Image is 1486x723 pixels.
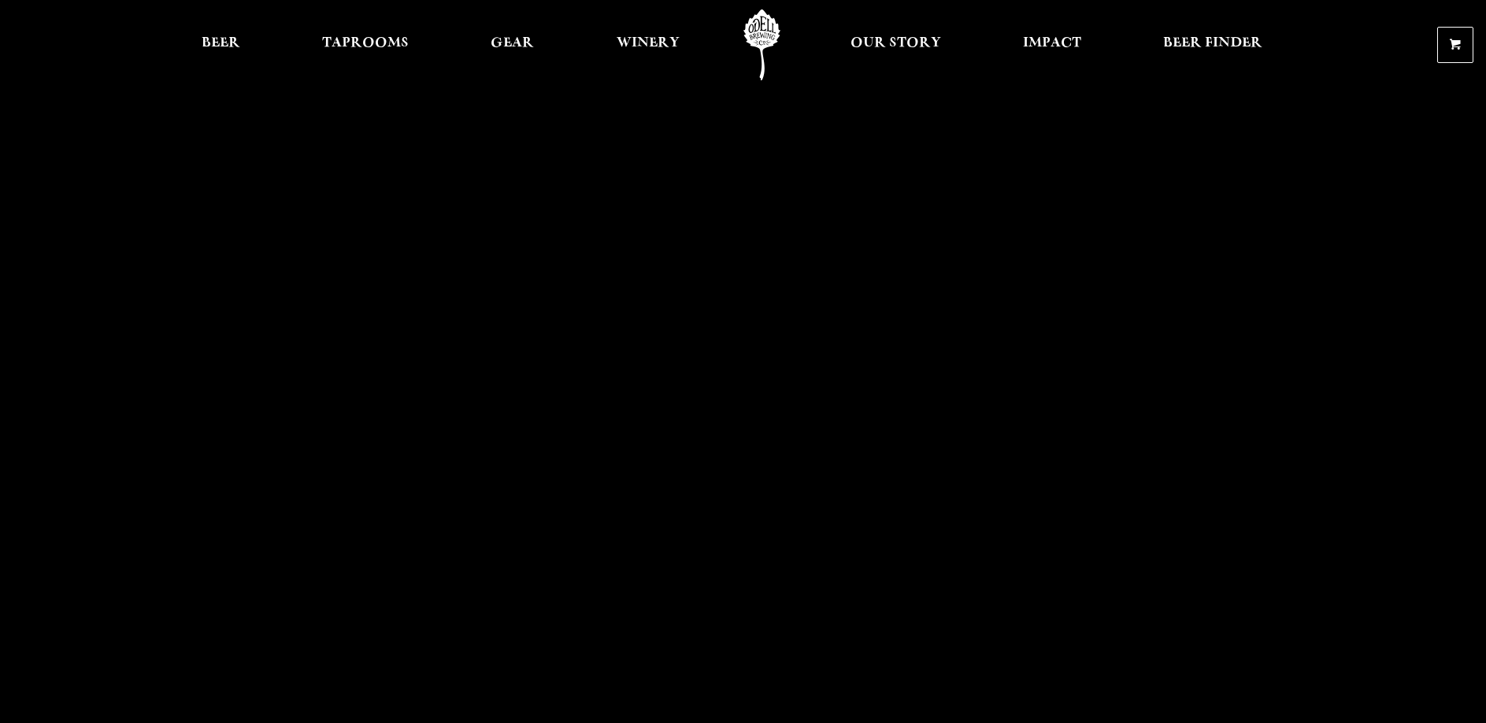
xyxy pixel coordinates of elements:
[617,37,680,50] span: Winery
[322,37,409,50] span: Taprooms
[312,9,419,80] a: Taprooms
[606,9,690,80] a: Winery
[732,9,791,80] a: Odell Home
[1163,37,1262,50] span: Beer Finder
[1013,9,1091,80] a: Impact
[1153,9,1273,80] a: Beer Finder
[202,37,240,50] span: Beer
[1023,37,1081,50] span: Impact
[191,9,250,80] a: Beer
[840,9,951,80] a: Our Story
[850,37,941,50] span: Our Story
[491,37,534,50] span: Gear
[480,9,544,80] a: Gear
